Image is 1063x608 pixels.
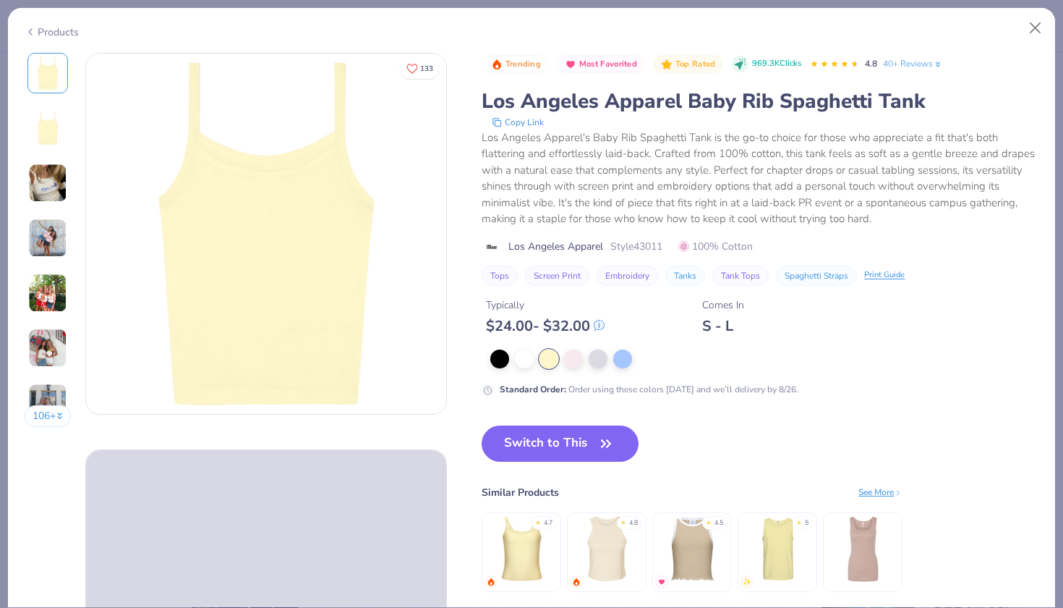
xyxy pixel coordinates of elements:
[702,317,744,335] div: S - L
[483,55,548,74] button: Badge Button
[858,486,902,499] div: See More
[482,426,639,462] button: Switch to This
[712,266,769,286] button: Tank Tops
[482,88,1038,115] div: Los Angeles Apparel Baby Rib Spaghetti Tank
[678,239,753,254] span: 100% Cotton
[661,59,673,70] img: Top Rated sort
[500,383,798,396] div: Order using these colors [DATE] and we’ll delivery by 8/26.
[557,55,644,74] button: Badge Button
[486,317,605,335] div: $ 24.00 - $ 32.00
[658,515,727,583] img: Fresh Prints Sasha Crop Top
[482,241,501,253] img: brand logo
[420,65,433,72] span: 133
[743,515,812,583] img: Comfort Colors Adult Heavyweight RS Tank
[487,578,495,586] img: trending.gif
[544,518,552,528] div: 4.7
[629,518,638,528] div: 4.8
[675,60,716,68] span: Top Rated
[657,578,666,586] img: MostFav.gif
[805,518,808,528] div: 5
[597,266,658,286] button: Embroidery
[525,266,589,286] button: Screen Print
[702,297,744,313] div: Comes In
[565,59,576,70] img: Most Favorited sort
[714,518,723,528] div: 4.5
[487,515,556,583] img: Fresh Prints Cali Camisole Top
[500,384,566,395] strong: Standard Order :
[653,55,722,74] button: Badge Button
[752,58,801,70] span: 969.3K Clicks
[535,518,541,524] div: ★
[665,266,705,286] button: Tanks
[86,54,446,414] img: Front
[776,266,857,286] button: Spaghetti Straps
[25,405,72,427] button: 106+
[829,515,897,583] img: Bella + Canvas Ladies' Micro Ribbed Tank
[505,60,541,68] span: Trending
[28,219,67,258] img: User generated content
[810,53,859,76] div: 4.8 Stars
[620,518,626,524] div: ★
[28,384,67,423] img: User generated content
[865,58,877,69] span: 4.8
[796,518,802,524] div: ★
[579,60,637,68] span: Most Favorited
[864,269,905,282] div: Print Guide
[28,329,67,368] img: User generated content
[508,239,603,254] span: Los Angeles Apparel
[25,25,79,40] div: Products
[482,266,518,286] button: Tops
[486,297,605,313] div: Typically
[400,58,440,79] button: Like
[482,130,1038,227] div: Los Angeles Apparel's Baby Rib Spaghetti Tank is the go-to choice for those who appreciate a fit ...
[487,115,548,130] button: copy to clipboard
[30,111,65,145] img: Back
[883,57,943,70] a: 40+ Reviews
[30,56,65,90] img: Front
[482,485,559,500] div: Similar Products
[610,239,662,254] span: Style 43011
[572,578,581,586] img: trending.gif
[573,515,641,583] img: Bella + Canvas Ladies' Micro Ribbed Racerback Tank
[491,59,503,70] img: Trending sort
[706,518,712,524] div: ★
[28,274,67,313] img: User generated content
[1022,14,1049,42] button: Close
[28,164,67,203] img: User generated content
[743,578,751,586] img: newest.gif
